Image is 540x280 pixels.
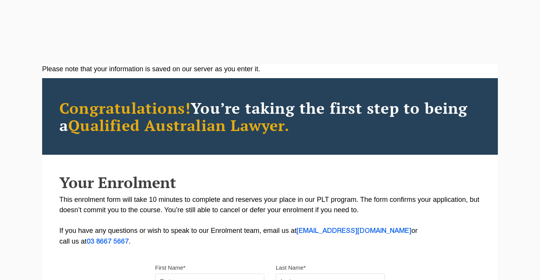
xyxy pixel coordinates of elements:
[42,64,498,74] div: Please note that your information is saved on our server as you enter it.
[87,239,129,245] a: 03 8667 5667
[276,264,306,272] label: Last Name*
[59,99,481,134] h2: You’re taking the first step to being a
[59,195,481,247] p: This enrolment form will take 10 minutes to complete and reserves your place in our PLT program. ...
[59,98,191,118] span: Congratulations!
[59,174,481,191] h2: Your Enrolment
[296,228,411,234] a: [EMAIL_ADDRESS][DOMAIN_NAME]
[68,115,290,135] span: Qualified Australian Lawyer.
[155,264,185,272] label: First Name*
